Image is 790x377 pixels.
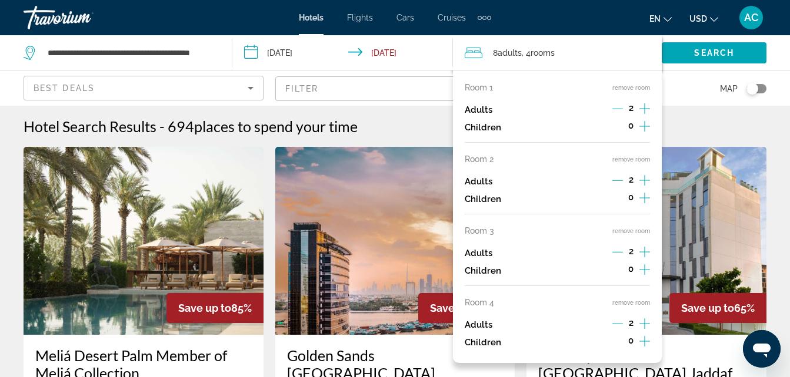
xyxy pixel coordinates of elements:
[629,318,634,328] span: 2
[629,247,634,256] span: 2
[299,13,324,22] a: Hotels
[465,154,494,164] p: Room 2
[159,117,165,135] span: -
[275,147,515,335] img: Hotel image
[24,147,264,335] img: Hotel image
[24,2,141,33] a: Travorium
[465,105,492,115] p: Adults
[465,177,492,187] p: Adults
[743,330,781,368] iframe: Button to launch messaging window
[498,48,522,58] span: Adults
[347,13,373,22] a: Flights
[612,84,650,92] button: remove room
[465,298,494,307] p: Room 4
[275,76,515,102] button: Filter
[178,302,231,314] span: Save up to
[612,299,650,307] button: remove room
[744,12,758,23] span: AC
[34,83,95,93] span: Best Deals
[612,192,622,206] button: Decrement children
[629,103,634,113] span: 2
[629,175,634,184] span: 2
[649,14,661,23] span: en
[493,45,522,61] span: 8
[194,117,358,135] span: places to spend your time
[465,320,492,330] p: Adults
[612,246,623,260] button: Decrement adults
[396,13,414,22] a: Cars
[639,101,650,119] button: Increment adults
[612,318,623,332] button: Decrement adults
[24,117,156,135] h1: Hotel Search Results
[639,173,650,190] button: Increment adults
[34,81,254,95] mat-select: Sort by
[465,266,501,276] p: Children
[232,35,453,70] button: Check-in date: Oct 5, 2025 Check-out date: Oct 11, 2025
[662,42,766,63] button: Search
[689,10,718,27] button: Change currency
[438,13,466,22] a: Cruises
[478,8,491,27] button: Extra navigation items
[628,193,634,202] span: 0
[628,264,634,274] span: 0
[681,302,734,314] span: Save up to
[465,123,501,133] p: Children
[531,48,555,58] span: rooms
[628,336,634,345] span: 0
[612,156,650,163] button: remove room
[612,174,623,188] button: Decrement adults
[465,338,501,348] p: Children
[168,117,358,135] h2: 694
[738,83,766,94] button: Toggle map
[639,244,650,262] button: Increment adults
[639,316,650,334] button: Increment adults
[418,293,515,323] div: 72%
[465,226,494,235] p: Room 3
[465,248,492,258] p: Adults
[465,194,501,204] p: Children
[612,103,623,117] button: Decrement adults
[612,120,622,134] button: Decrement children
[689,14,707,23] span: USD
[639,262,650,280] button: Increment children
[649,10,672,27] button: Change language
[720,80,738,97] span: Map
[612,264,622,278] button: Decrement children
[669,293,766,323] div: 65%
[522,45,555,61] span: , 4
[639,334,650,351] button: Increment children
[694,48,734,58] span: Search
[612,227,650,235] button: remove room
[612,335,622,349] button: Decrement children
[639,119,650,136] button: Increment children
[628,121,634,130] span: 0
[430,302,483,314] span: Save up to
[453,35,662,70] button: Travelers: 8 adults, 0 children
[736,5,766,30] button: User Menu
[465,83,493,92] p: Room 1
[639,190,650,208] button: Increment children
[166,293,264,323] div: 85%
